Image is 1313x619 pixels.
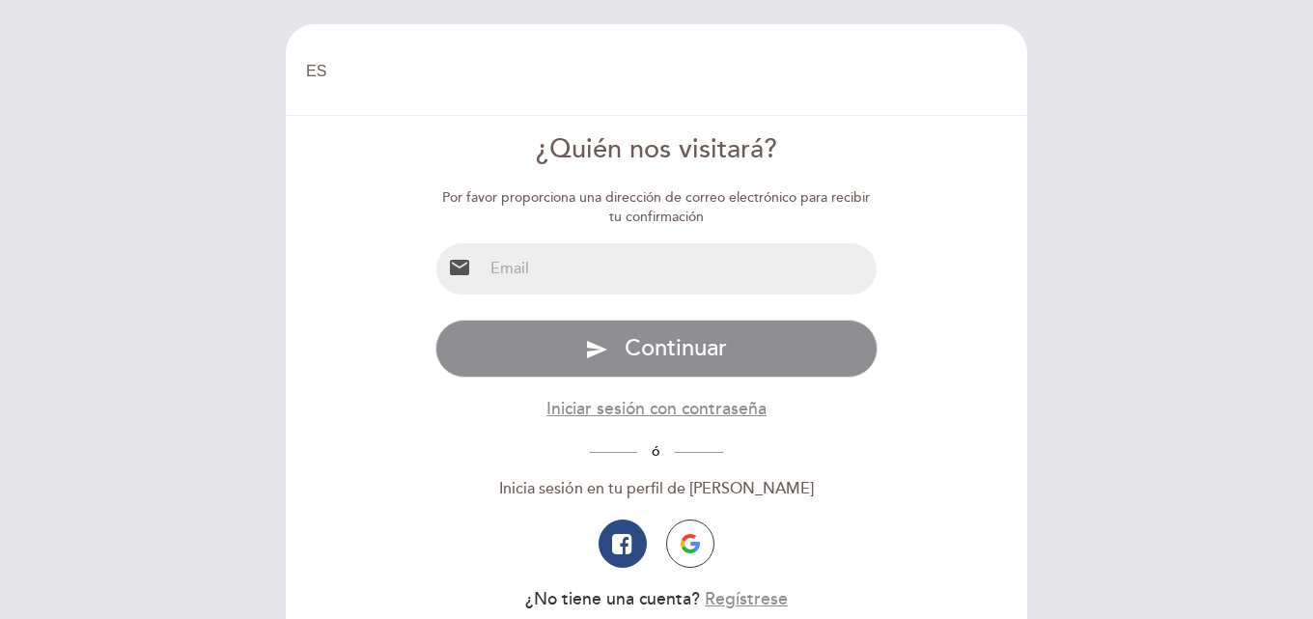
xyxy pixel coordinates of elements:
[705,587,788,611] button: Regístrese
[585,338,608,361] i: send
[448,256,471,279] i: email
[525,589,700,609] span: ¿No tiene una cuenta?
[625,334,727,362] span: Continuar
[546,397,767,421] button: Iniciar sesión con contraseña
[435,188,879,227] div: Por favor proporciona una dirección de correo electrónico para recibir tu confirmación
[483,243,878,295] input: Email
[637,443,675,460] span: ó
[435,131,879,169] div: ¿Quién nos visitará?
[435,320,879,378] button: send Continuar
[435,478,879,500] div: Inicia sesión en tu perfil de [PERSON_NAME]
[681,534,700,553] img: icon-google.png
